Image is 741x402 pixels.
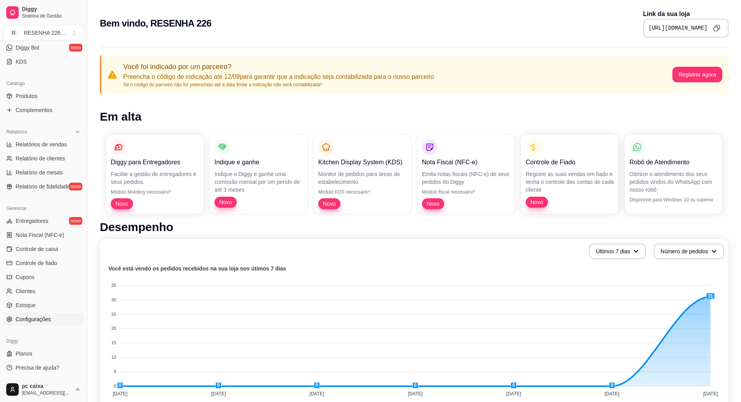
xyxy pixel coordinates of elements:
[22,6,81,13] span: Diggy
[216,198,235,206] span: Novo
[3,313,84,326] a: Configurações
[318,170,406,186] p: Monitor de pedidos para áreas do estabelecimento
[654,244,724,259] button: Número de pedidos
[3,90,84,102] a: Produtos
[318,158,406,167] p: Kitchen Display System (KDS)
[16,315,51,323] span: Configurações
[604,391,619,397] tspan: [DATE]
[211,391,226,397] tspan: [DATE]
[3,257,84,269] a: Controle de fiado
[3,25,84,41] button: Select a team
[214,158,303,167] p: Indique e ganhe
[16,364,59,372] span: Precisa de ajuda?
[3,3,84,22] a: DiggySistema de Gestão
[16,217,48,225] span: Entregadores
[3,55,84,68] a: KDS
[16,169,63,176] span: Relatório de mesas
[3,104,84,116] a: Complementos
[3,152,84,165] a: Relatório de clientes
[16,301,35,309] span: Estoque
[527,198,546,206] span: Novo
[3,299,84,311] a: Estoque
[3,347,84,360] a: Planos
[3,41,84,54] a: Diggy Botnovo
[703,391,718,397] tspan: [DATE]
[16,350,32,358] span: Planos
[711,22,723,34] button: Copy to clipboard
[16,155,65,162] span: Relatório de clientes
[3,138,84,151] a: Relatórios de vendas
[100,17,211,30] h2: Bem vindo, RESENHA 226
[112,326,116,331] tspan: 20
[3,271,84,283] a: Cupons
[16,92,37,100] span: Produtos
[16,245,58,253] span: Controle de caixa
[629,170,718,194] p: Otimize o atendimento dos seus pedidos vindos do WhatsApp com nosso robô
[112,200,131,208] span: Novo
[506,391,521,397] tspan: [DATE]
[3,380,84,399] button: pc caixa[EMAIL_ADDRESS][DOMAIN_NAME]
[3,361,84,374] a: Precisa de ajuda?
[22,13,81,19] span: Sistema de Gestão
[16,231,64,239] span: Nota Fiscal (NFC-e)
[24,29,65,37] div: RESENHA 226 ...
[672,67,723,82] button: Registrar agora
[320,200,339,208] span: Novo
[112,283,116,288] tspan: 35
[3,166,84,179] a: Relatório de mesas
[3,335,84,347] div: Diggy
[112,297,116,302] tspan: 30
[3,215,84,227] a: Entregadoresnovo
[3,229,84,241] a: Nota Fiscal (NFC-e)
[643,9,729,19] p: Link da sua loja
[526,170,614,194] p: Registre as suas vendas em fiado e tenha o controle das contas de cada cliente
[649,24,707,32] pre: [URL][DOMAIN_NAME]
[100,110,729,124] h1: Em alta
[521,135,619,214] button: Controle de FiadoRegistre as suas vendas em fiado e tenha o controle das contas de cada clienteNovo
[422,189,510,195] p: Módulo fiscal necessário*
[111,189,199,195] p: Módulo Motoboy necessário*
[310,391,324,397] tspan: [DATE]
[589,244,646,259] button: Últimos 7 dias
[3,77,84,90] div: Catálogo
[16,44,39,52] span: Diggy Bot
[123,61,434,72] p: Você foi indicado por um parceiro?
[16,273,34,281] span: Cupons
[422,158,510,167] p: Nota Fiscal (NFC-e)
[3,285,84,297] a: Clientes
[3,202,84,215] div: Gerenciar
[112,340,116,345] tspan: 15
[22,383,71,390] span: pc caixa
[112,355,116,359] tspan: 10
[106,135,204,214] button: Diggy para EntregadoresFacilite a gestão de entregadores e seus pedidos.Módulo Motoboy necessário...
[16,183,70,190] span: Relatório de fidelidade
[526,158,614,167] p: Controle de Fiado
[111,158,199,167] p: Diggy para Entregadores
[629,158,718,167] p: Robô de Atendimento
[22,390,71,396] span: [EMAIL_ADDRESS][DOMAIN_NAME]
[114,369,116,374] tspan: 5
[422,170,510,186] p: Emita notas fiscais (NFC-e) do seus pedidos do Diggy
[113,391,128,397] tspan: [DATE]
[123,82,434,88] p: Se o código do parceiro não for preenchido até a data limite a indicação não será contabilizada*
[10,29,18,37] span: R
[3,243,84,255] a: Controle de caixa
[424,200,443,208] span: Novo
[214,170,303,194] p: Indique o Diggy e ganhe uma comissão mensal por um perído de até 3 meses
[16,287,35,295] span: Clientes
[123,72,434,82] p: Preencha o código de indicação até 12/09 para garantir que a indicação seja contabilizada para o ...
[114,384,116,388] tspan: 0
[210,135,307,214] button: Indique e ganheIndique o Diggy e ganhe uma comissão mensal por um perído de até 3 mesesNovo
[3,180,84,193] a: Relatório de fidelidadenovo
[111,170,199,186] p: Facilite a gestão de entregadores e seus pedidos.
[6,129,27,135] span: Relatórios
[625,135,722,214] button: Robô de AtendimentoOtimize o atendimento dos seus pedidos vindos do WhatsApp com nosso robôDispon...
[108,265,286,272] text: Você está vendo os pedidos recebidos na sua loja nos útimos 7 dias
[318,189,406,195] p: Módulo KDS necessário*
[408,391,423,397] tspan: [DATE]
[629,197,718,203] p: Disponível para Windows 10 ou superior
[16,141,67,148] span: Relatórios de vendas
[16,58,27,66] span: KDS
[16,259,57,267] span: Controle de fiado
[112,312,116,317] tspan: 25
